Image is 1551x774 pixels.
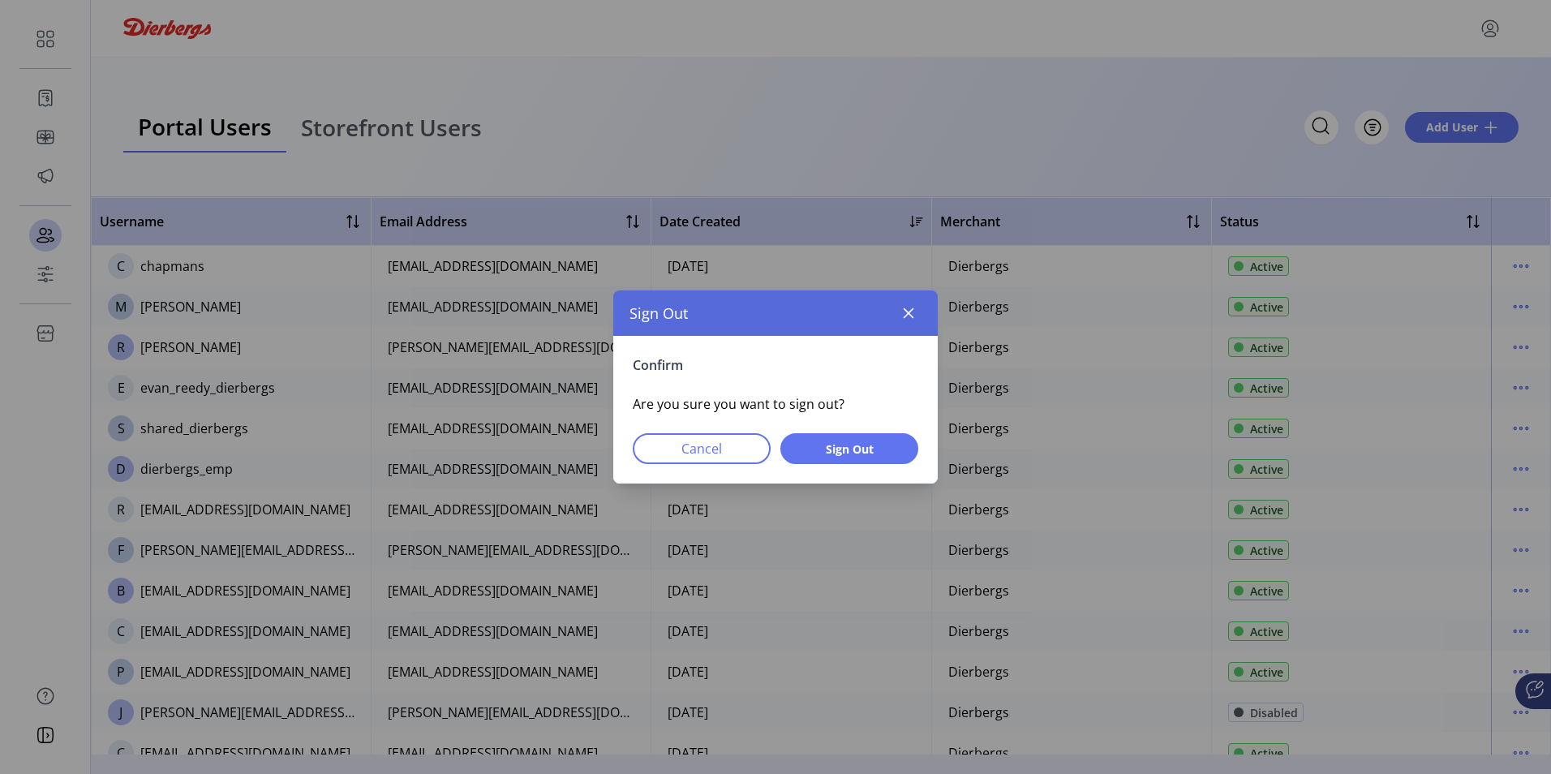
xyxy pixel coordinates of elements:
[780,433,918,464] button: Sign Out
[801,441,897,458] span: Sign Out
[633,433,771,464] button: Cancel
[654,439,750,458] span: Cancel
[633,394,918,414] p: Are you sure you want to sign out?
[629,303,688,325] span: Sign Out
[633,355,918,375] p: Confirm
